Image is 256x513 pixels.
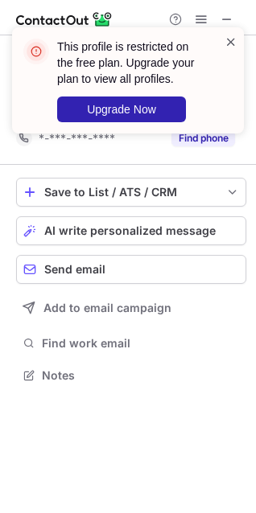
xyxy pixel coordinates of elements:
header: This profile is restricted on the free plan. Upgrade your plan to view all profiles. [57,39,205,87]
span: Send email [44,263,105,276]
div: Save to List / ATS / CRM [44,186,218,199]
span: AI write personalized message [44,224,216,237]
span: Find work email [42,336,240,351]
button: Upgrade Now [57,96,186,122]
span: Add to email campaign [43,302,171,314]
button: Add to email campaign [16,293,246,322]
button: Find work email [16,332,246,355]
span: Notes [42,368,240,383]
button: save-profile-one-click [16,178,246,207]
img: ContactOut v5.3.10 [16,10,113,29]
button: Notes [16,364,246,387]
img: error [23,39,49,64]
span: Upgrade Now [87,103,156,116]
button: AI write personalized message [16,216,246,245]
button: Send email [16,255,246,284]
